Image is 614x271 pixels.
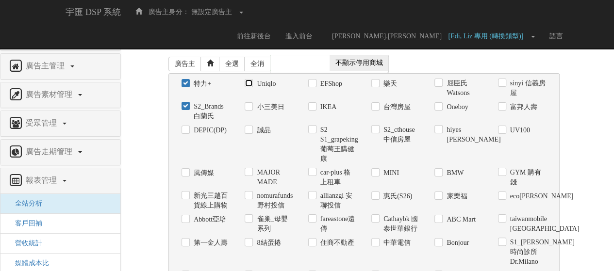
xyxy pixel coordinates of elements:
label: 風傳媒 [191,168,214,178]
a: 營收統計 [8,239,42,247]
a: 全選 [219,57,245,71]
label: S2_Brands白蘭氏 [191,102,230,121]
a: 廣告主管理 [8,59,113,74]
label: MAJOR MADE [254,168,293,187]
label: 屈臣氏Watsons [444,79,483,98]
label: allianzgi 安聯投信 [318,191,357,210]
label: S2_cthouse中信房屋 [381,125,420,144]
a: 報表管理 [8,173,113,189]
label: MINI [381,168,399,178]
label: 住商不動產 [318,238,354,248]
label: S2 S1_grapeking葡萄王購健康 [318,125,357,164]
label: DEPIC(DP) [191,126,227,135]
label: hiyes [PERSON_NAME] [444,125,483,144]
span: 不顯示停用商城 [330,55,389,71]
label: 新光三越百貨線上購物 [191,191,230,210]
span: 廣告素材管理 [23,90,77,98]
label: Oneboy [444,102,468,112]
label: Cathaybk 國泰世華銀行 [381,214,420,234]
span: 受眾管理 [23,119,62,127]
label: BMW [444,168,464,178]
a: 受眾管理 [8,116,113,131]
a: 前往新後台 [230,24,278,48]
label: 雀巢_母嬰系列 [254,214,293,234]
label: fareastone遠傳 [318,214,357,234]
span: [Edi, Liz 專用 (轉換類型)] [448,32,528,40]
label: ABC Mart [444,215,476,224]
label: Bonjour [444,238,469,248]
span: 報表管理 [23,176,62,184]
a: 進入前台 [278,24,320,48]
label: 特力+ [191,79,211,89]
span: 廣告走期管理 [23,147,77,156]
label: 8結蛋捲 [254,238,281,248]
span: 廣告主身分： [149,8,189,16]
label: Uniqlo [254,79,276,89]
label: 樂天 [381,79,397,89]
label: S1_[PERSON_NAME]時尚診所Dr.Milano [508,238,547,267]
label: 中華電信 [381,238,411,248]
a: 客戶回補 [8,220,42,227]
label: 台灣房屋 [381,102,411,112]
label: sinyi 信義房屋 [508,79,547,98]
span: [PERSON_NAME].[PERSON_NAME] [327,32,447,40]
a: 語言 [542,24,570,48]
label: nomurafunds 野村投信 [254,191,293,210]
label: GYM 購有錢 [508,168,547,187]
a: 全消 [244,57,270,71]
a: 媒體成本比 [8,259,49,267]
label: 第一金人壽 [191,238,228,248]
label: 富邦人壽 [508,102,537,112]
label: 小三美日 [254,102,284,112]
label: 惠氏(S26) [381,191,412,201]
a: 廣告素材管理 [8,87,113,103]
label: IKEA [318,102,336,112]
label: taiwanmobile [GEOGRAPHIC_DATA] [508,214,547,234]
label: eco[PERSON_NAME] [508,191,547,201]
a: [PERSON_NAME].[PERSON_NAME] [Edi, Liz 專用 (轉換類型)] [320,24,542,48]
label: Abbott亞培 [191,215,226,224]
label: 家樂福 [444,191,467,201]
span: 廣告主管理 [23,62,69,70]
label: UV100 [508,126,530,135]
label: EFShop [318,79,342,89]
a: 全站分析 [8,200,42,207]
label: 誠品 [254,126,270,135]
a: 廣告走期管理 [8,144,113,160]
label: car-plus 格上租車 [318,168,357,187]
span: 無設定廣告主 [191,8,232,16]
